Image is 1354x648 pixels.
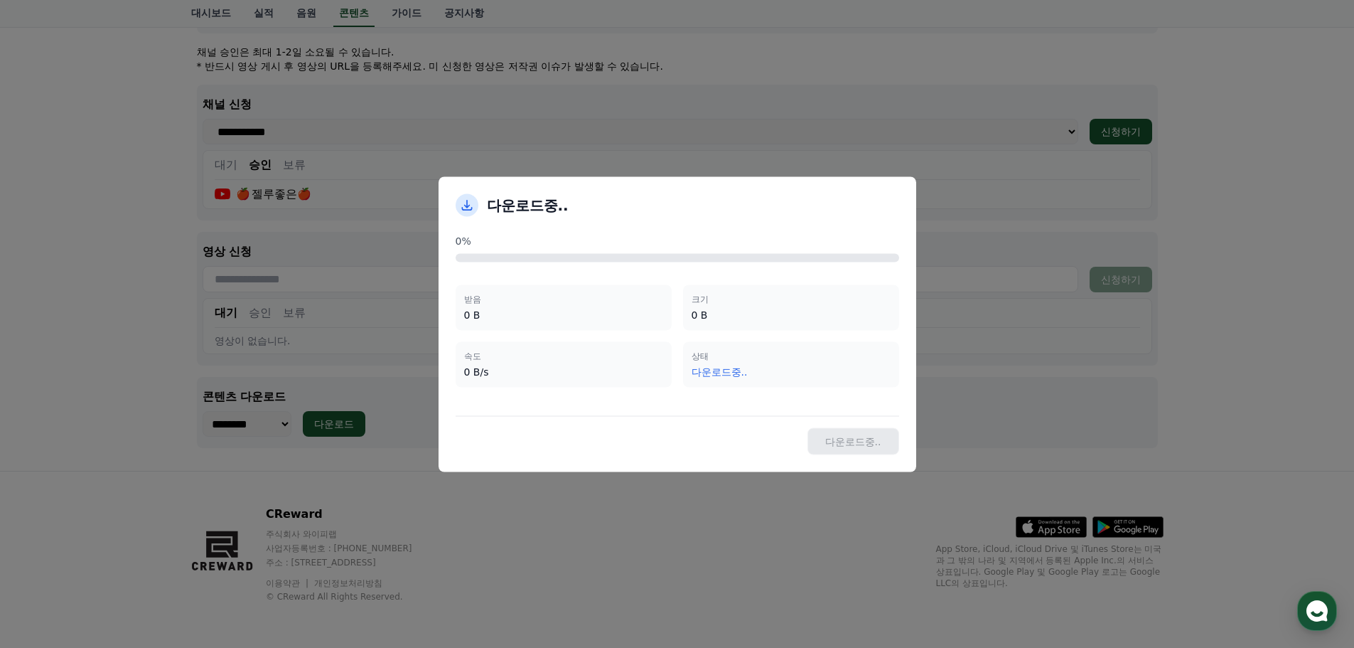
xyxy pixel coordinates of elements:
[94,451,183,487] a: 대화
[456,233,471,248] span: 0%
[464,364,663,378] div: 0 B/s
[464,307,663,322] div: 0 B
[692,364,891,378] div: 다운로드중..
[692,293,891,304] div: 크기
[692,350,891,361] div: 상태
[487,195,569,215] h2: 다운로드중..
[464,293,663,304] div: 받음
[220,472,237,484] span: 설정
[807,427,899,455] button: 다운로드중..
[183,451,273,487] a: 설정
[45,472,53,484] span: 홈
[130,473,147,484] span: 대화
[439,176,916,472] div: modal
[692,307,891,322] div: 0 B
[464,350,663,361] div: 속도
[4,451,94,487] a: 홈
